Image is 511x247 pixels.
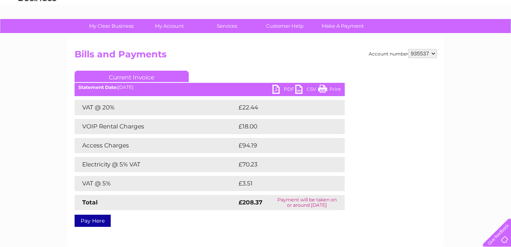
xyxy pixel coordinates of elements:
a: CSV [295,85,318,96]
a: Services [196,19,258,33]
a: Pay Here [75,215,111,227]
img: logo.png [18,20,57,43]
td: VAT @ 5% [75,176,237,191]
a: Contact [460,32,479,38]
td: Access Charges [75,138,237,153]
a: PDF [272,85,295,96]
td: £3.51 [237,176,326,191]
a: Log out [486,32,504,38]
td: £22.44 [237,100,330,115]
td: VOIP Rental Charges [75,119,237,134]
td: £18.00 [237,119,329,134]
strong: £208.37 [239,199,263,206]
td: Payment will be taken on or around [DATE] [269,195,344,210]
div: Clear Business is a trading name of Verastar Limited (registered in [GEOGRAPHIC_DATA] No. 3667643... [76,4,436,37]
strong: Total [82,199,98,206]
a: My Account [138,19,201,33]
a: Telecoms [417,32,440,38]
a: Blog [445,32,456,38]
a: Customer Help [253,19,316,33]
a: My Clear Business [80,19,143,33]
td: £94.19 [237,138,329,153]
a: 0333 014 3131 [368,4,420,13]
td: Electricity @ 5% VAT [75,157,237,172]
div: Account number [369,49,437,58]
a: Water [377,32,392,38]
td: VAT @ 20% [75,100,237,115]
h2: Bills and Payments [75,49,437,63]
a: Print [318,85,341,96]
a: Energy [396,32,413,38]
a: Make A Payment [311,19,374,33]
b: Statement Date: [78,84,118,90]
td: £70.23 [237,157,329,172]
a: Current Invoice [75,71,189,82]
div: [DATE] [75,85,345,90]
